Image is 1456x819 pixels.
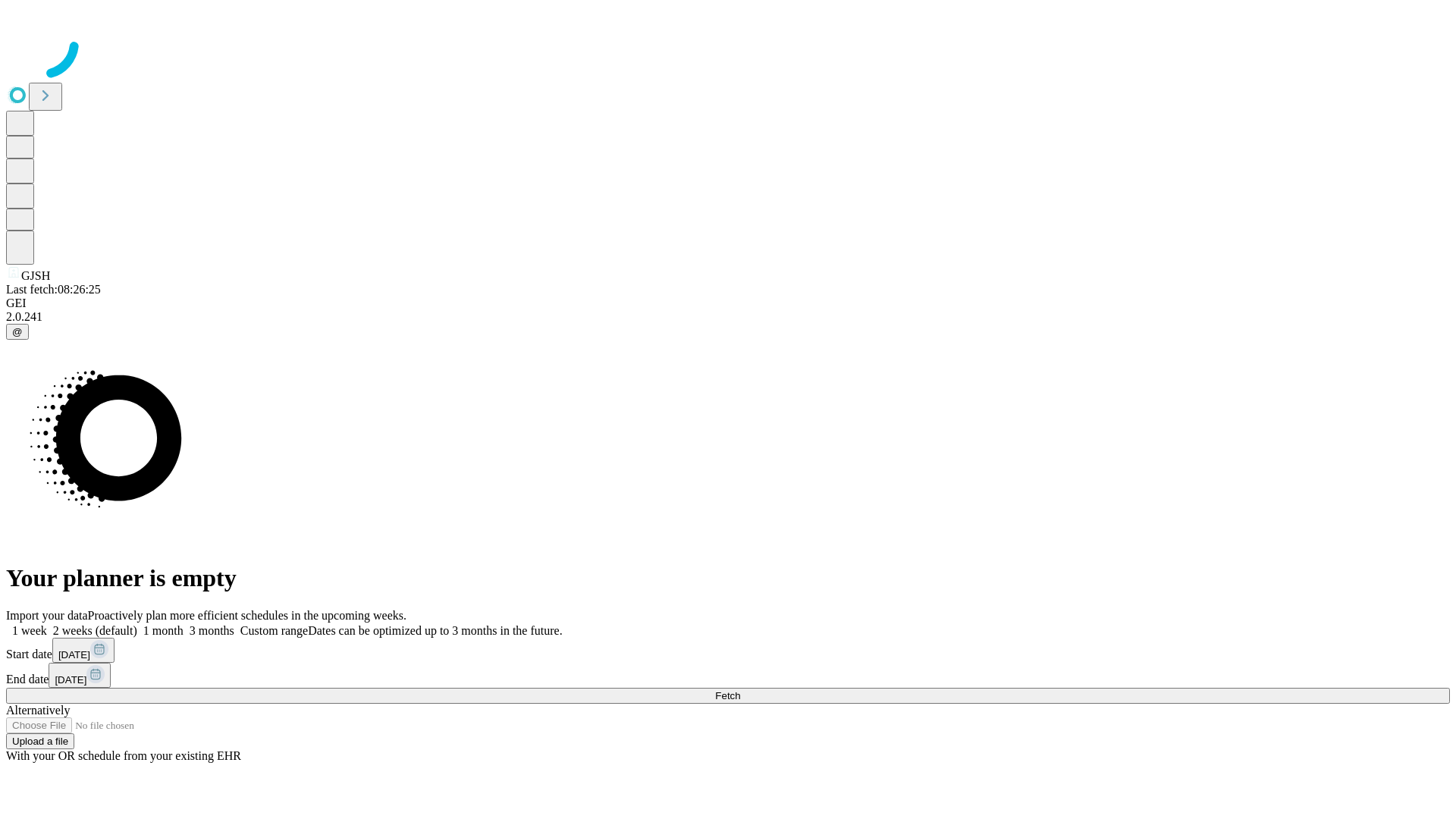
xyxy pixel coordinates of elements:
[55,674,86,686] span: [DATE]
[308,624,562,637] span: Dates can be optimized up to 3 months in the future.
[6,297,1450,310] div: GEI
[21,269,50,282] span: GJSH
[6,663,1450,688] div: End date
[190,624,234,637] span: 3 months
[6,564,1450,592] h1: Your planner is empty
[58,649,90,661] span: [DATE]
[12,624,47,637] span: 1 week
[52,638,115,663] button: [DATE]
[12,326,23,337] span: @
[6,704,70,717] span: Alternatively
[240,624,308,637] span: Custom range
[6,283,101,296] span: Last fetch: 08:26:25
[6,609,88,622] span: Import your data
[6,688,1450,704] button: Fetch
[6,638,1450,663] div: Start date
[88,609,406,622] span: Proactively plan more efficient schedules in the upcoming weeks.
[6,733,74,749] button: Upload a file
[53,624,137,637] span: 2 weeks (default)
[715,690,740,701] span: Fetch
[143,624,184,637] span: 1 month
[6,324,29,340] button: @
[6,749,241,762] span: With your OR schedule from your existing EHR
[49,663,111,688] button: [DATE]
[6,310,1450,324] div: 2.0.241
